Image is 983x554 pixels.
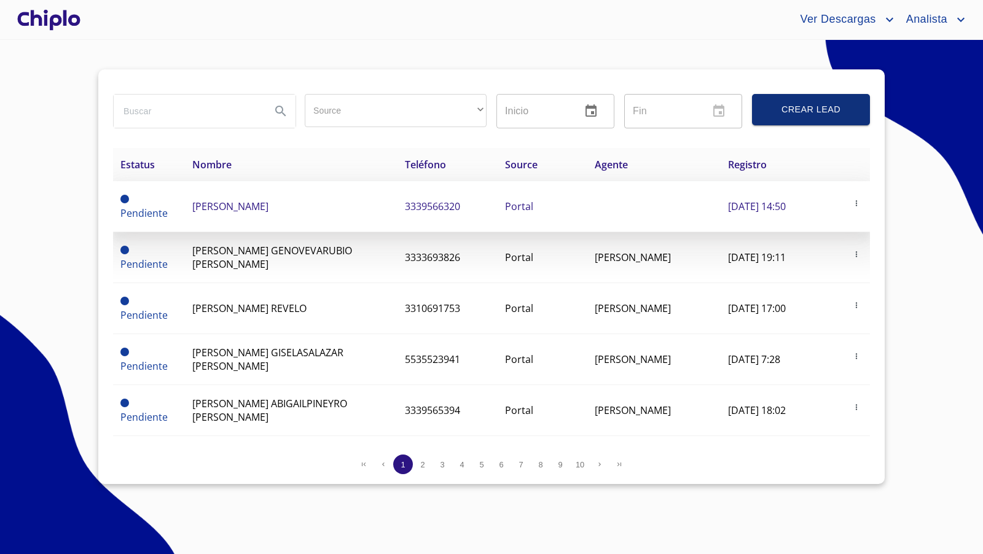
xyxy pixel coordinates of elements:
span: 9 [558,460,562,469]
button: 9 [550,455,570,474]
span: 8 [538,460,542,469]
span: 10 [576,460,584,469]
span: Pendiente [120,257,168,271]
span: Pendiente [120,308,168,322]
span: [PERSON_NAME] [595,353,671,366]
span: [PERSON_NAME] ABIGAILPINEYRO [PERSON_NAME] [192,397,347,424]
span: Pendiente [120,195,129,203]
button: account of current user [791,10,896,29]
input: search [114,95,261,128]
button: 1 [393,455,413,474]
button: 6 [491,455,511,474]
span: 3333693826 [405,251,460,264]
span: [PERSON_NAME] [595,251,671,264]
button: 3 [433,455,452,474]
span: Agente [595,158,628,171]
span: Estatus [120,158,155,171]
span: [DATE] 14:50 [728,200,786,213]
button: account of current user [897,10,968,29]
span: Pendiente [120,297,129,305]
button: 5 [472,455,491,474]
span: Portal [505,200,533,213]
span: Portal [505,251,533,264]
span: 3 [440,460,444,469]
span: Pendiente [120,410,168,424]
span: [PERSON_NAME] GISELASALAZAR [PERSON_NAME] [192,346,343,373]
span: [DATE] 18:02 [728,404,786,417]
span: 3339565394 [405,404,460,417]
button: 4 [452,455,472,474]
span: Pendiente [120,359,168,373]
button: Crear Lead [752,94,870,125]
span: [DATE] 7:28 [728,353,780,366]
span: 5 [479,460,484,469]
span: 2 [420,460,425,469]
span: [PERSON_NAME] GENOVEVARUBIO [PERSON_NAME] [192,244,352,271]
span: 3339566320 [405,200,460,213]
span: Pendiente [120,399,129,407]
span: [PERSON_NAME] [595,404,671,417]
span: 7 [519,460,523,469]
span: Ver Descargas [791,10,882,29]
span: 6 [499,460,503,469]
span: [PERSON_NAME] REVELO [192,302,307,315]
button: 2 [413,455,433,474]
button: 8 [531,455,550,474]
span: Analista [897,10,954,29]
button: 7 [511,455,531,474]
span: 4 [460,460,464,469]
span: 1 [401,460,405,469]
span: [PERSON_NAME] [595,302,671,315]
span: Nombre [192,158,232,171]
span: [DATE] 17:00 [728,302,786,315]
span: Source [505,158,538,171]
span: Registro [728,158,767,171]
span: Portal [505,404,533,417]
span: Portal [505,353,533,366]
span: 5535523941 [405,353,460,366]
span: Pendiente [120,246,129,254]
span: Pendiente [120,206,168,220]
span: Pendiente [120,348,129,356]
span: [DATE] 19:11 [728,251,786,264]
button: Search [266,96,296,126]
span: [PERSON_NAME] [192,200,268,213]
span: Teléfono [405,158,446,171]
span: 3310691753 [405,302,460,315]
span: Crear Lead [767,102,855,117]
div: ​ [305,94,487,127]
span: Portal [505,302,533,315]
button: 10 [570,455,590,474]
